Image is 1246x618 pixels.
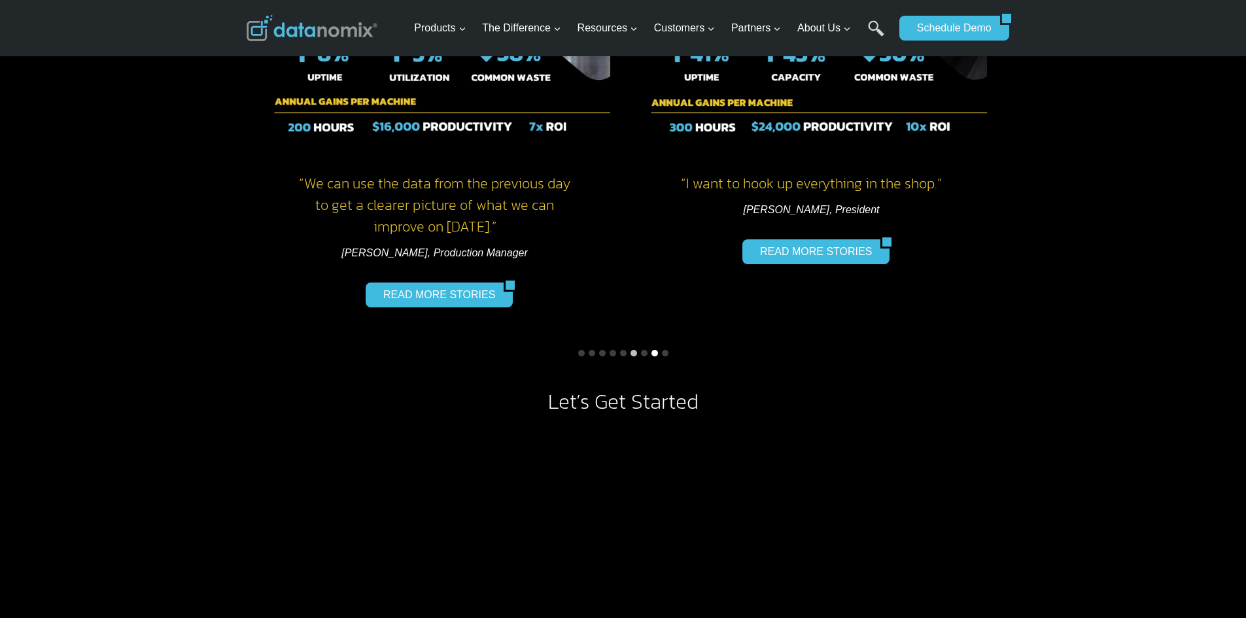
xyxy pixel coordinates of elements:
[247,348,1000,358] ul: Select a slide to show
[620,350,627,356] button: Go to slide 5
[247,15,377,41] img: Datanomix
[599,350,606,356] button: Go to slide 3
[654,20,715,37] span: Customers
[341,247,528,258] em: [PERSON_NAME], Production Manager
[578,350,585,356] button: Go to slide 1
[742,239,880,264] a: READ MORE STORIES
[409,7,893,50] nav: Primary Navigation
[482,20,561,37] span: The Difference
[414,20,466,37] span: Products
[797,20,851,37] span: About Us
[731,20,781,37] span: Partners
[899,16,1000,41] a: Schedule Demo
[589,350,595,356] button: Go to slide 2
[260,173,610,237] h4: “ We can use the data from the previous day to get a clearer picture of what we can improve on [D...
[247,391,1000,412] h2: Let’s Get Started
[366,283,504,307] a: READ MORE STORIES
[662,350,668,356] button: Go to slide 9
[651,350,658,356] button: Go to slide 8
[636,173,987,194] h4: “ I want to hook up everything in the shop.”
[610,350,616,356] button: Go to slide 4
[641,350,648,356] button: Go to slide 7
[743,204,879,215] em: [PERSON_NAME], President
[631,350,637,356] button: Go to slide 6
[578,20,638,37] span: Resources
[868,20,884,50] a: Search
